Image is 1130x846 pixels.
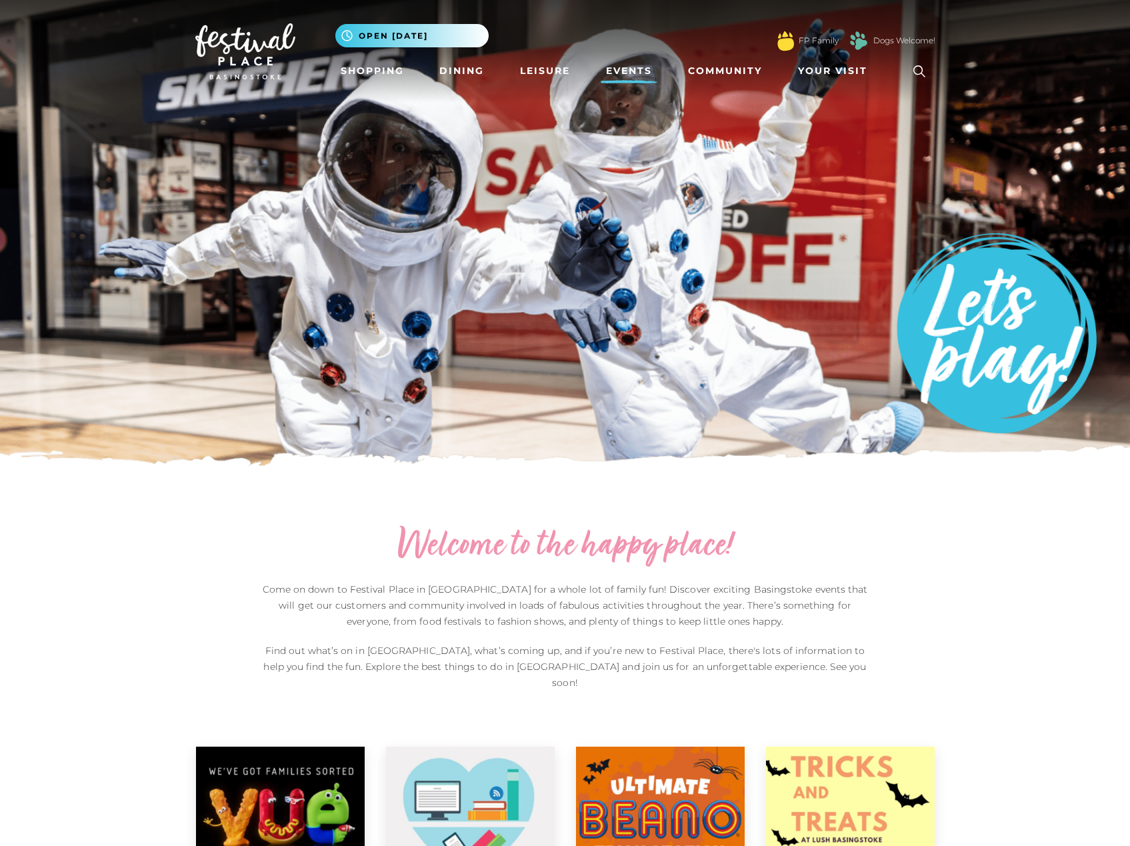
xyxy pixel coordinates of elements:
p: Find out what’s on in [GEOGRAPHIC_DATA], what’s coming up, and if you’re new to Festival Place, t... [259,643,872,691]
a: Dogs Welcome! [873,35,935,47]
a: Shopping [335,59,409,83]
a: Dining [434,59,489,83]
a: Community [683,59,767,83]
a: Leisure [515,59,575,83]
img: Festival Place Logo [195,23,295,79]
p: Come on down to Festival Place in [GEOGRAPHIC_DATA] for a whole lot of family fun! Discover excit... [259,581,872,629]
h2: Welcome to the happy place! [259,525,872,568]
a: Your Visit [793,59,879,83]
span: Your Visit [798,64,867,78]
a: FP Family [799,35,839,47]
button: Open [DATE] [335,24,489,47]
span: Open [DATE] [359,30,428,42]
a: Events [601,59,657,83]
